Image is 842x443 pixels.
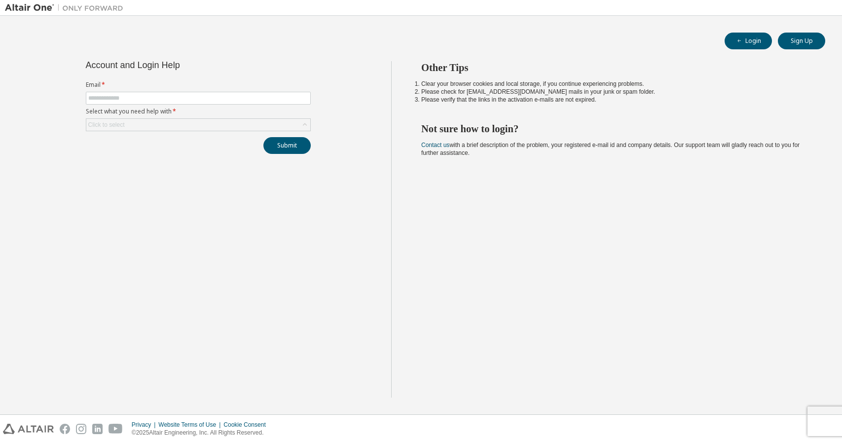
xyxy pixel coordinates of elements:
div: Click to select [86,119,310,131]
a: Contact us [421,142,449,148]
img: Altair One [5,3,128,13]
img: instagram.svg [76,424,86,434]
img: linkedin.svg [92,424,103,434]
label: Select what you need help with [86,108,311,115]
button: Sign Up [778,33,825,49]
div: Cookie Consent [223,421,271,429]
label: Email [86,81,311,89]
div: Click to select [88,121,125,129]
li: Please check for [EMAIL_ADDRESS][DOMAIN_NAME] mails in your junk or spam folder. [421,88,807,96]
li: Please verify that the links in the activation e-mails are not expired. [421,96,807,104]
div: Account and Login Help [86,61,266,69]
p: © 2025 Altair Engineering, Inc. All Rights Reserved. [132,429,272,437]
img: youtube.svg [109,424,123,434]
h2: Not sure how to login? [421,122,807,135]
div: Website Terms of Use [158,421,223,429]
span: with a brief description of the problem, your registered e-mail id and company details. Our suppo... [421,142,800,156]
h2: Other Tips [421,61,807,74]
img: facebook.svg [60,424,70,434]
button: Login [725,33,772,49]
li: Clear your browser cookies and local storage, if you continue experiencing problems. [421,80,807,88]
img: altair_logo.svg [3,424,54,434]
div: Privacy [132,421,158,429]
button: Submit [263,137,311,154]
